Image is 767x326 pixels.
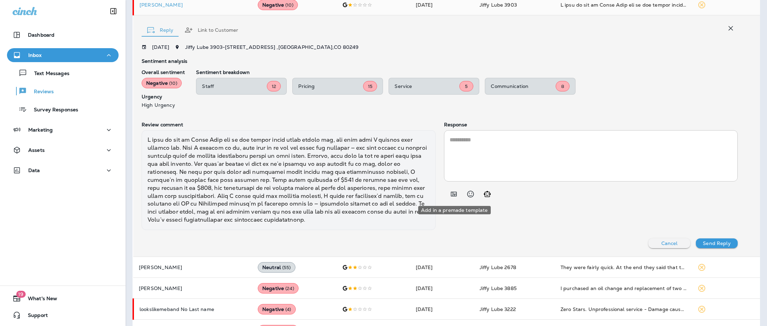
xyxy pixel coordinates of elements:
td: [DATE] [410,278,474,299]
p: Communication [491,83,556,89]
span: ( 4 ) [285,306,291,312]
span: 15 [368,83,373,89]
td: [DATE] [410,257,474,278]
p: Overall sentiment [142,69,185,75]
p: Sentiment analysis [142,58,738,64]
div: Zero Stars. Unprofessional service - Damage caused to vehicle that they refused to pay after givi... [561,306,686,313]
p: Assets [28,147,45,153]
span: Jiffy Lube 3222 [480,306,516,312]
div: They were fairly quick. At the end they said that they cleaned the windshield but they did not. I... [561,264,686,271]
span: What's New [21,296,57,304]
p: High Urgency [142,102,185,108]
span: Jiffy Lube 3903 - [STREET_ADDRESS] , [GEOGRAPHIC_DATA] , CO 80249 [185,44,359,50]
div: I purchased an oil change and replacement of two filters at the N Tower Ct location. The bill was... [561,285,686,292]
button: 19What's New [7,291,119,305]
span: Jiffy Lube 3885 [480,285,517,291]
button: Support [7,308,119,322]
button: Select an emoji [464,187,478,201]
span: ( 24 ) [285,286,294,291]
div: I took my car to Jiffy Lube for an oil change about three months ago, and this week I already nee... [561,1,686,8]
p: Inbox [28,52,42,58]
span: 5 [465,83,468,89]
p: [PERSON_NAME] [140,2,247,8]
p: [DATE] [152,44,169,50]
span: 12 [272,83,276,89]
p: lookslikemeband No Last name [140,306,247,312]
p: Reviews [27,89,54,95]
p: Service [394,83,459,89]
span: Jiffy Lube 2678 [480,264,516,271]
p: Marketing [28,127,53,133]
button: Collapse Sidebar [104,4,123,18]
p: Urgency [142,94,185,99]
span: ( 55 ) [282,265,291,271]
div: Negative [142,78,182,88]
button: Dashboard [7,28,119,42]
span: 8 [561,83,564,89]
span: Jiffy Lube 3903 [480,2,517,8]
button: Inbox [7,48,119,62]
button: Add in a premade template [447,187,461,201]
p: Text Messages [27,71,69,77]
p: Survey Responses [27,107,78,113]
button: Cancel [648,238,690,248]
p: Dashboard [28,32,54,38]
button: Reviews [7,84,119,98]
span: ( 10 ) [285,2,293,8]
button: Text Messages [7,66,119,80]
p: Staff [202,83,267,89]
button: Assets [7,143,119,157]
p: Pricing [298,83,363,89]
div: Add in a premade template [418,206,491,214]
button: Send Reply [696,238,738,248]
div: Negative [258,304,296,314]
td: [DATE] [410,299,474,320]
p: Review comment [142,122,436,127]
button: Data [7,163,119,177]
div: L ipsu do sit am Conse Adip eli se doe tempor incid utlab etdolo mag, ali enim admi V quisnos exe... [142,130,436,230]
button: Generate AI response [480,187,494,201]
button: Marketing [7,123,119,137]
p: Response [444,122,738,127]
div: Negative [258,283,299,294]
button: Reply [142,17,179,43]
p: Data [28,168,40,173]
button: Survey Responses [7,102,119,117]
div: Click to view Customer Drawer [140,2,247,8]
p: Sentiment breakdown [196,69,738,75]
p: [PERSON_NAME] [139,286,247,291]
span: ( 10 ) [169,80,177,86]
p: Send Reply [703,240,730,246]
div: Neutral [258,262,295,273]
p: [PERSON_NAME] [139,265,247,270]
span: 19 [16,291,25,298]
span: Support [21,312,48,321]
button: Link to Customer [179,17,244,43]
p: Cancel [661,240,678,246]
